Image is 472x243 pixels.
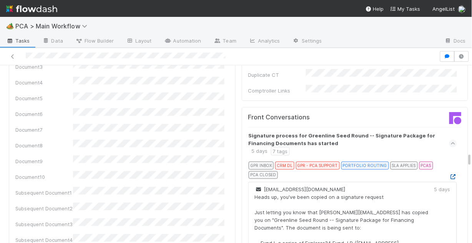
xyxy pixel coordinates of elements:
a: Data [36,35,69,48]
span: [EMAIL_ADDRESS][DOMAIN_NAME] [255,186,346,192]
h5: Front Conversations [248,114,349,121]
div: PCAS [419,162,433,169]
div: Subsequent Document1 [15,189,73,197]
div: Document7 [15,126,73,134]
a: Docs [439,35,472,48]
span: Flow Builder [75,37,114,45]
span: AngelList [433,6,455,12]
div: GPR INBOX [249,162,274,169]
div: Document8 [15,142,73,149]
div: Document4 [15,79,73,86]
strong: Signature process for Greenline Seed Round -- Signature Package for Financing Documents has started [249,132,455,147]
span: My Tasks [390,6,420,12]
div: Document5 [15,94,73,102]
span: Tasks [6,37,30,45]
a: Layout [120,35,158,48]
span: 🏕️ [6,23,14,29]
div: CRM DL [275,162,294,169]
a: Automation [158,35,208,48]
div: 5 days [434,185,450,193]
div: Document10 [15,173,73,181]
a: Analytics [243,35,286,48]
div: Document3 [15,63,73,71]
div: SLA APPLIES [391,162,418,169]
a: Team [208,35,243,48]
div: Subsequent Document2 [15,205,73,212]
div: Subsequent Document3 [15,220,73,228]
div: PCA CLOSED [249,171,278,179]
div: Help [366,5,384,13]
div: 5 days [252,147,268,155]
div: 7 tags [271,147,290,155]
img: avatar_1c530150-f9f0-4fb8-9f5d-006d570d4582.png [458,5,466,13]
div: Comptroller Links [248,87,306,94]
a: Settings [286,35,328,48]
a: My Tasks [390,5,420,13]
span: PCA > Main Workflow [15,22,91,30]
div: Document6 [15,110,73,118]
div: Duplicate CT [248,71,306,79]
div: GPR - PCA SUPPORT [296,162,340,169]
div: PORTFOLIO ROUTING [341,162,389,169]
div: Document9 [15,157,73,165]
a: Flow Builder [69,35,120,48]
img: front-logo-b4b721b83371efbadf0a.svg [449,112,462,124]
img: logo-inverted-e16ddd16eac7371096b0.svg [6,2,57,15]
